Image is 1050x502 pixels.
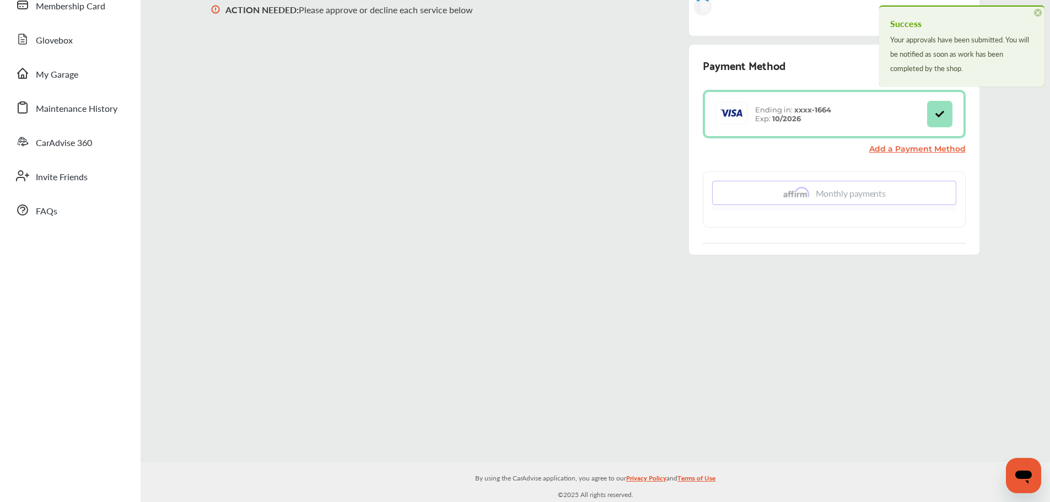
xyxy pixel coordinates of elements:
div: Ending in: Exp: [750,105,837,123]
a: CarAdvise 360 [10,127,130,156]
strong: xxxx- 1664 [794,105,831,114]
a: FAQs [10,196,130,224]
iframe: Button to launch messaging window [1006,458,1041,493]
a: Terms of Use [677,472,715,489]
h4: Success [890,15,1033,33]
div: Your approvals have been submitted. You will be notified as soon as work has been completed by th... [890,33,1033,75]
a: Invite Friends [10,161,130,190]
p: By using the CarAdvise application, you agree to our and [141,472,1050,483]
a: Privacy Policy [626,472,666,489]
span: × [1034,9,1042,17]
span: Invite Friends [36,170,88,185]
div: © 2025 All rights reserved. [141,462,1050,502]
a: My Garage [10,59,130,88]
span: CarAdvise 360 [36,136,92,150]
a: Glovebox [10,25,130,53]
span: Glovebox [36,34,73,48]
div: Payment Method [703,56,965,74]
span: Maintenance History [36,102,117,116]
span: My Garage [36,68,78,82]
b: ACTION NEEDED : [225,3,299,16]
span: FAQs [36,204,57,219]
strong: 10/2026 [772,114,801,123]
a: Maintenance History [10,93,130,122]
a: Add a Payment Method [869,144,966,154]
p: Please approve or decline each service below [225,3,473,16]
